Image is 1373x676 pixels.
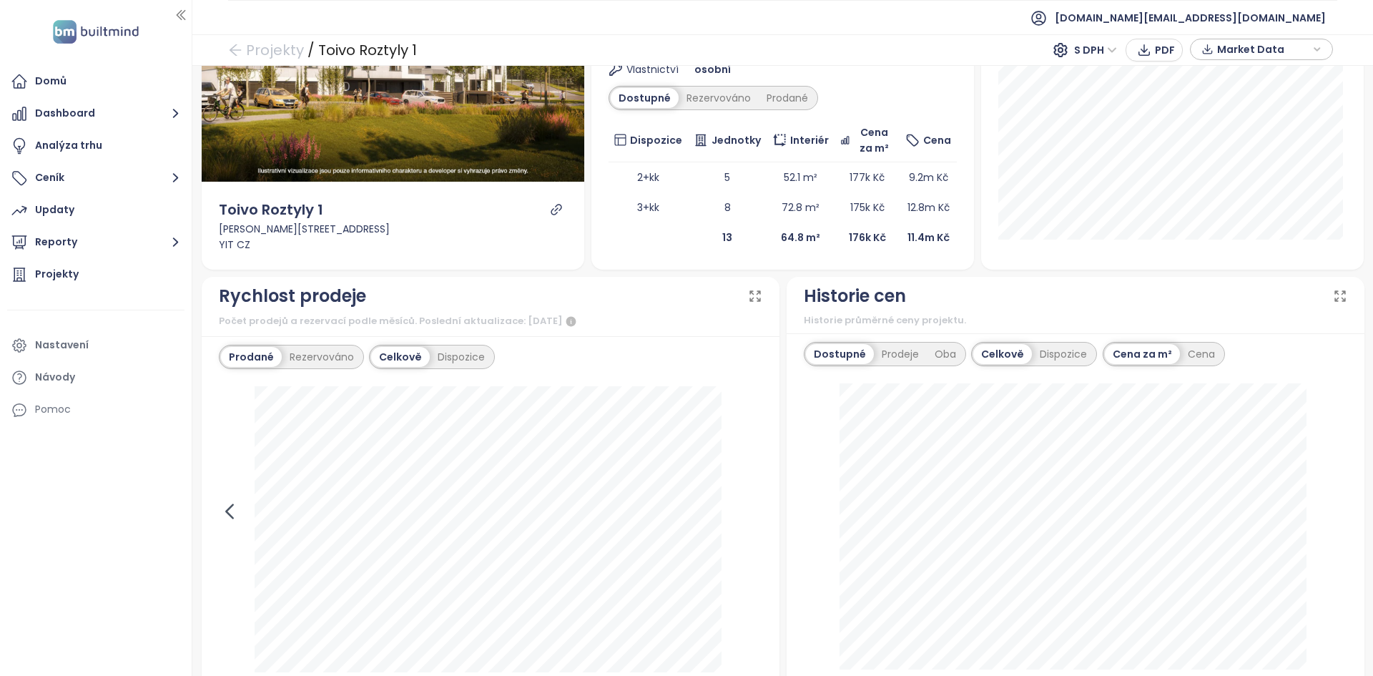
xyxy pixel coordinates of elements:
[318,37,417,63] div: Toivo Roztyly 1
[1055,1,1326,35] span: [DOMAIN_NAME][EMAIL_ADDRESS][DOMAIN_NAME]
[219,221,567,237] div: [PERSON_NAME][STREET_ADDRESS]
[850,170,885,185] span: 177k Kč
[35,201,74,219] div: Updaty
[767,162,835,192] td: 52.1 m²
[228,43,242,57] span: arrow-left
[35,336,89,354] div: Nastavení
[35,137,102,155] div: Analýza trhu
[228,37,304,63] a: arrow-left Projekty
[804,283,906,310] div: Historie cen
[679,88,759,108] div: Rezervováno
[694,62,731,77] span: osobní
[35,72,67,90] div: Domů
[35,401,71,418] div: Pomoc
[35,368,75,386] div: Návody
[221,347,282,367] div: Prodané
[850,200,885,215] span: 175k Kč
[712,132,761,148] span: Jednotky
[7,228,184,257] button: Reporty
[781,230,820,245] b: 64.8 m²
[630,132,682,148] span: Dispozice
[7,67,184,96] a: Domů
[7,164,184,192] button: Ceník
[219,283,366,310] div: Rychlost prodeje
[1155,42,1175,58] span: PDF
[7,196,184,225] a: Updaty
[219,313,762,330] div: Počet prodejů a rezervací podle měsíců. Poslední aktualizace: [DATE]
[722,230,732,245] b: 13
[7,260,184,289] a: Projekty
[550,203,563,216] a: link
[1198,39,1325,60] div: button
[1105,344,1180,364] div: Cena za m²
[923,132,951,148] span: Cena
[688,192,767,222] td: 8
[371,347,430,367] div: Celkově
[609,162,689,192] td: 2+kk
[7,396,184,424] div: Pomoc
[854,124,894,156] span: Cena za m²
[790,132,829,148] span: Interiér
[907,200,950,215] span: 12.8m Kč
[909,170,948,185] span: 9.2m Kč
[609,192,689,222] td: 3+kk
[874,344,927,364] div: Prodeje
[7,99,184,128] button: Dashboard
[1074,39,1117,61] span: S DPH
[804,313,1347,328] div: Historie průměrné ceny projektu.
[688,162,767,192] td: 5
[927,344,964,364] div: Oba
[35,265,79,283] div: Projekty
[7,132,184,160] a: Analýza trhu
[219,237,567,253] div: YIT CZ
[907,230,950,245] b: 11.4m Kč
[849,230,886,245] b: 176k Kč
[307,37,315,63] div: /
[1217,39,1309,60] span: Market Data
[1032,344,1095,364] div: Dispozice
[1180,344,1223,364] div: Cena
[219,199,323,221] div: Toivo Roztyly 1
[1126,39,1183,62] button: PDF
[282,347,362,367] div: Rezervováno
[7,331,184,360] a: Nastavení
[973,344,1032,364] div: Celkově
[806,344,874,364] div: Dostupné
[49,17,143,46] img: logo
[759,88,816,108] div: Prodané
[611,88,679,108] div: Dostupné
[767,192,835,222] td: 72.8 m²
[626,62,669,77] span: Vlastnictví
[7,363,184,392] a: Návody
[430,347,493,367] div: Dispozice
